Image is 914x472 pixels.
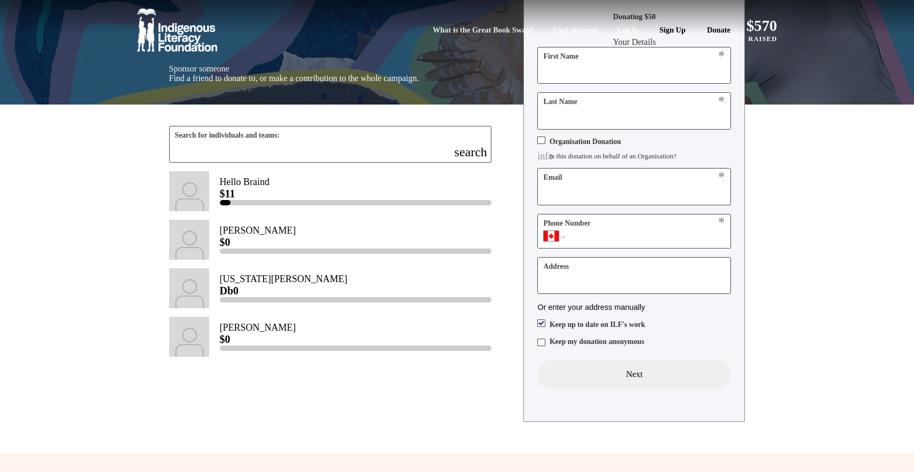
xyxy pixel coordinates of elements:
i: Required [718,215,725,229]
span: Find a friend to donate to, or make a contribution to the whole campaign. [169,74,419,83]
i: info [537,151,553,161]
a: Find an event [547,22,605,38]
input: Organisation Donation [537,137,545,144]
a: What is the Great Book Swap? [426,22,541,38]
a: Sign Up [652,21,693,39]
input: Keep my donation anonymous [537,339,545,346]
span: Organisation Donation [550,137,621,147]
input: Keep up to date on ILF's work [537,319,545,327]
i: search [455,146,487,158]
button: Next [537,360,731,389]
div: Paginated content [169,171,492,357]
a: Donate [700,21,738,39]
p: Is this donation on behalf of an Organisation? [537,151,731,161]
span: Keep my donation anonymous [550,337,644,347]
span: Raised [748,35,777,43]
a: Log In [611,22,646,38]
span: Sponsor someone [169,64,229,73]
button: Or enter your address manually [537,303,731,311]
span: Keep up to date on ILF's work [550,319,645,330]
span: $570 [746,18,777,35]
